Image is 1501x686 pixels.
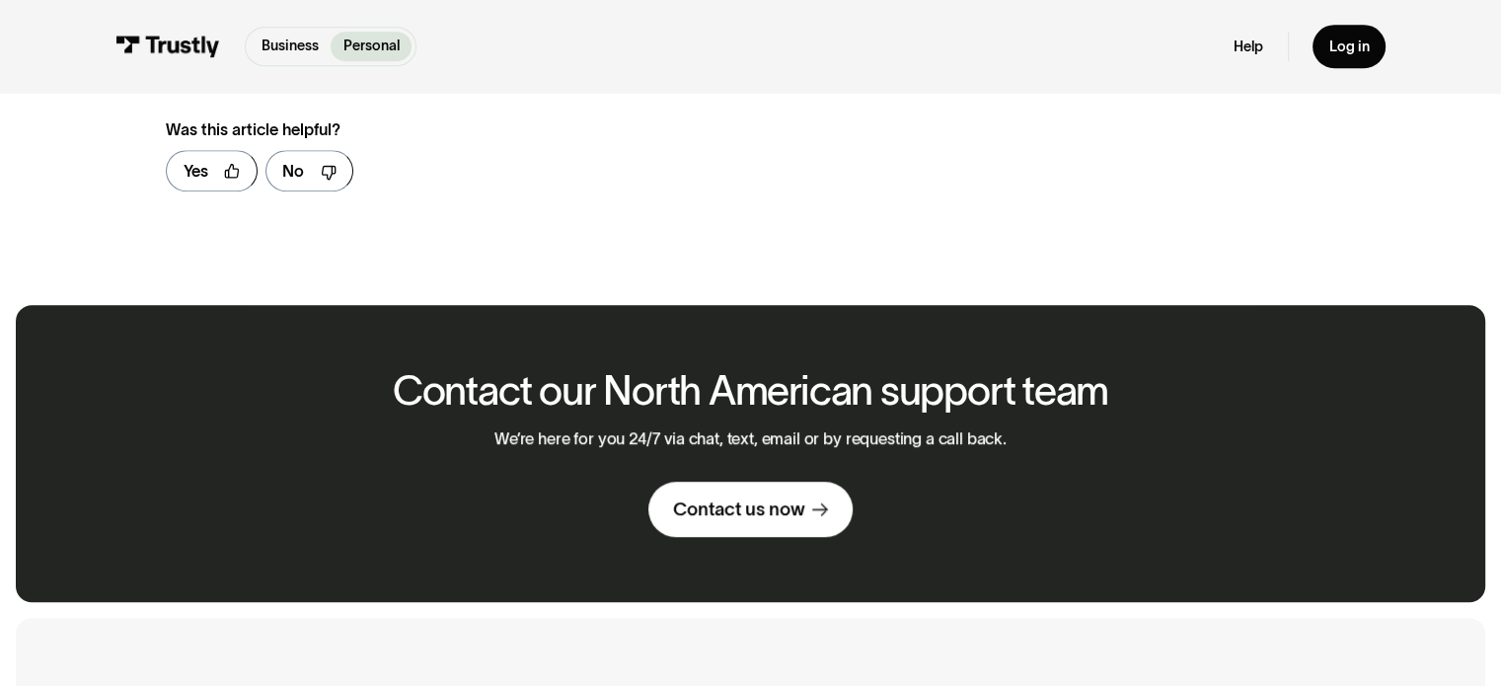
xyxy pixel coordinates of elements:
p: We’re here for you 24/7 via chat, text, email or by requesting a call back. [494,429,1007,449]
a: No [265,150,353,192]
div: Was this article helpful? [166,117,875,142]
a: Business [250,32,332,61]
p: Business [262,36,319,56]
a: Contact us now [648,482,852,538]
a: Yes [166,150,257,192]
h2: Contact our North American support team [393,369,1108,414]
div: Yes [184,159,208,184]
a: Log in [1313,25,1386,67]
div: No [282,159,304,184]
p: Personal [343,36,400,56]
div: Contact us now [673,497,804,521]
img: Trustly Logo [115,36,220,57]
div: Log in [1328,38,1369,56]
a: Personal [331,32,412,61]
a: Help [1234,38,1263,56]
